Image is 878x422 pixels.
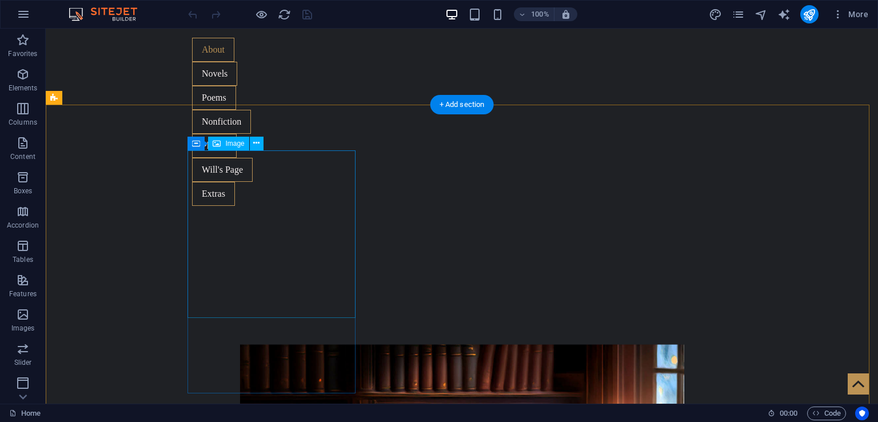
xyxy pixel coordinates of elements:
[278,8,291,21] i: Reload page
[7,221,39,230] p: Accordion
[788,409,789,417] span: :
[709,7,723,21] button: design
[277,7,291,21] button: reload
[8,49,37,58] p: Favorites
[755,8,768,21] i: Navigator
[14,186,33,196] p: Boxes
[803,8,816,21] i: Publish
[531,7,549,21] h6: 100%
[254,7,268,21] button: Click here to leave preview mode and continue editing
[777,7,791,21] button: text_generator
[755,7,768,21] button: navigator
[9,118,37,127] p: Columns
[14,358,32,367] p: Slider
[732,8,745,21] i: Pages (Ctrl+Alt+S)
[9,407,41,420] a: Click to cancel selection. Double-click to open Pages
[66,7,151,21] img: Editor Logo
[13,255,33,264] p: Tables
[10,152,35,161] p: Content
[828,5,873,23] button: More
[768,407,798,420] h6: Session time
[561,9,571,19] i: On resize automatically adjust zoom level to fit chosen device.
[780,407,797,420] span: 00 00
[709,8,722,21] i: Design (Ctrl+Alt+Y)
[514,7,554,21] button: 100%
[777,8,791,21] i: AI Writer
[9,289,37,298] p: Features
[9,83,38,93] p: Elements
[855,407,869,420] button: Usercentrics
[807,407,846,420] button: Code
[225,140,244,147] span: Image
[832,9,868,20] span: More
[11,324,35,333] p: Images
[812,407,841,420] span: Code
[800,5,819,23] button: publish
[430,95,494,114] div: + Add section
[732,7,745,21] button: pages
